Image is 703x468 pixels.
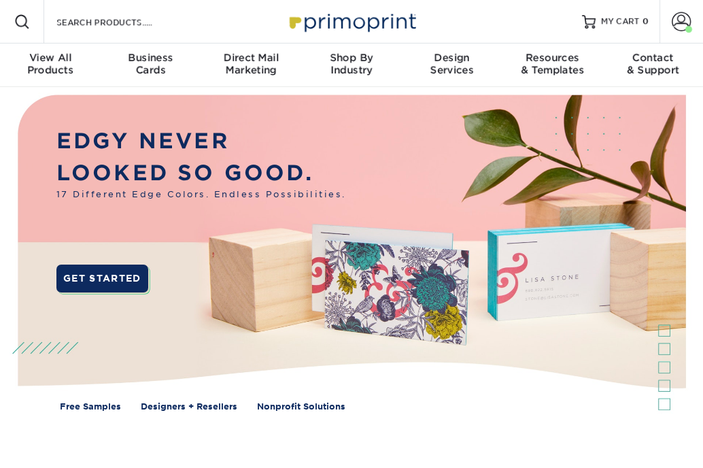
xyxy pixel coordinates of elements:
span: 0 [642,17,649,27]
p: EDGY NEVER [56,125,346,157]
a: BusinessCards [101,44,201,87]
a: Nonprofit Solutions [257,401,345,414]
a: Direct MailMarketing [201,44,301,87]
span: Resources [502,52,603,64]
div: & Templates [502,52,603,76]
a: Free Samples [60,401,121,414]
a: GET STARTED [56,265,148,292]
span: MY CART [601,16,640,28]
a: Designers + Resellers [141,401,237,414]
div: Industry [301,52,402,76]
div: Marketing [201,52,301,76]
div: Cards [101,52,201,76]
span: Design [402,52,502,64]
a: DesignServices [402,44,502,87]
a: Resources& Templates [502,44,603,87]
span: Shop By [301,52,402,64]
span: Business [101,52,201,64]
a: Contact& Support [602,44,703,87]
a: Shop ByIndustry [301,44,402,87]
div: Services [402,52,502,76]
input: SEARCH PRODUCTS..... [55,14,188,30]
div: & Support [602,52,703,76]
span: Direct Mail [201,52,301,64]
img: Primoprint [284,7,419,36]
span: Contact [602,52,703,64]
p: LOOKED SO GOOD. [56,157,346,189]
span: 17 Different Edge Colors. Endless Possibilities. [56,188,346,201]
